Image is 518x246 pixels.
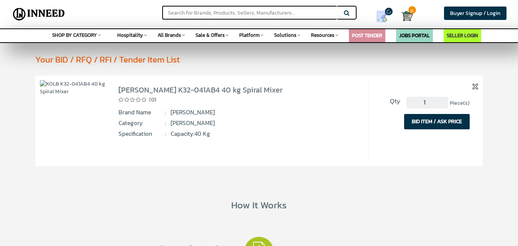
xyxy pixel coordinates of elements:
span: Capacity:40 Kg [171,130,312,138]
a: my Quotes [368,8,401,25]
a: [PERSON_NAME] K32-041AB4 40 kg Spiral Mixer [118,84,283,96]
span: : [165,130,166,138]
a: Cart 0 [401,8,406,25]
div: Your BID / RFQ / RFI / Tender Item List [35,53,508,66]
img: KOLB K32-041AB4 40 kg Spiral Mixer [40,80,106,96]
span: Platform [239,31,260,39]
a: Buyer Signup / Login [444,7,506,20]
span: Solutions [274,31,296,39]
span: Specification [118,130,166,138]
span: Piece(s) [450,99,470,107]
span: : [165,108,166,117]
span: Buyer Signup / Login [450,9,500,17]
div: How It Works [10,198,508,212]
button: BID ITEM / ASK PRICE [404,114,470,129]
img: inneed-close-icon.png [472,84,478,89]
span: [PERSON_NAME] [171,119,312,127]
span: Resources [311,31,334,39]
span: 0 [408,6,416,14]
a: POST TENDER [352,32,382,39]
span: (0) [149,96,156,104]
span: Brand Name [118,108,166,117]
input: Search for Brands, Products, Sellers, Manufacturers... [162,6,337,20]
a: JOBS PORTAL [399,32,430,39]
img: Cart [401,10,413,22]
img: Inneed.Market [10,5,67,24]
span: All Brands [158,31,181,39]
span: : [165,119,166,127]
a: SELLER LOGIN [447,32,478,39]
span: Sale & Offers [196,31,225,39]
span: SHOP BY CATEGORY [52,31,97,39]
span: Category [118,119,166,127]
span: Hospitality [117,31,143,39]
span: [PERSON_NAME] [171,108,312,117]
img: Show My Quotes [376,11,388,22]
span: Qty [377,97,400,106]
